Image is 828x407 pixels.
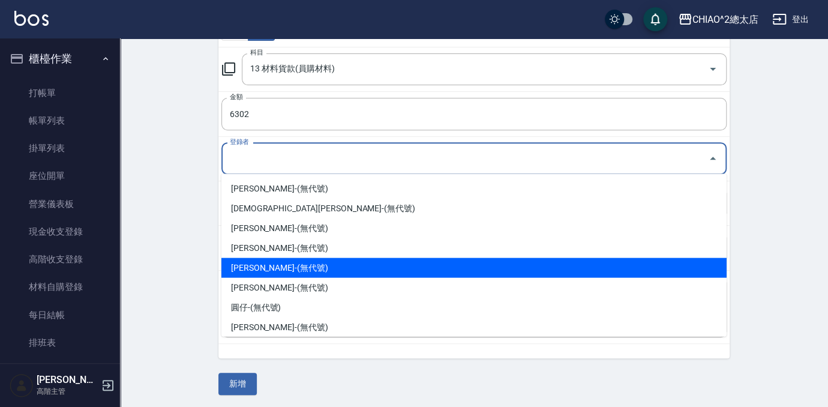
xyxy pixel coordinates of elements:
[221,238,727,258] li: [PERSON_NAME]-(無代號)
[5,357,115,384] a: 現場電腦打卡
[221,297,727,317] li: 圓仔-(無代號)
[221,178,727,198] li: [PERSON_NAME]-(無代號)
[221,258,727,277] li: [PERSON_NAME]-(無代號)
[37,374,98,386] h5: [PERSON_NAME]
[221,218,727,238] li: [PERSON_NAME]-(無代號)
[692,12,758,27] div: CHIAO^2總太店
[5,246,115,273] a: 高階收支登錄
[5,134,115,162] a: 掛單列表
[230,137,248,146] label: 登錄者
[5,79,115,107] a: 打帳單
[673,7,763,32] button: CHIAO^2總太店
[643,7,667,31] button: save
[5,218,115,246] a: 現金收支登錄
[5,107,115,134] a: 帳單列表
[703,149,722,168] button: Close
[5,301,115,329] a: 每日結帳
[767,8,814,31] button: 登出
[10,373,34,397] img: Person
[250,48,263,57] label: 科目
[5,190,115,218] a: 營業儀表板
[5,162,115,190] a: 座位開單
[218,373,257,395] button: 新增
[14,11,49,26] img: Logo
[221,277,727,297] li: [PERSON_NAME]-(無代號)
[703,59,722,79] button: Open
[5,329,115,357] a: 排班表
[221,198,727,218] li: [DEMOGRAPHIC_DATA][PERSON_NAME]-(無代號)
[230,92,242,101] label: 金額
[5,43,115,74] button: 櫃檯作業
[37,386,98,397] p: 高階主管
[221,317,727,337] li: [PERSON_NAME]-(無代號)
[5,273,115,301] a: 材料自購登錄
